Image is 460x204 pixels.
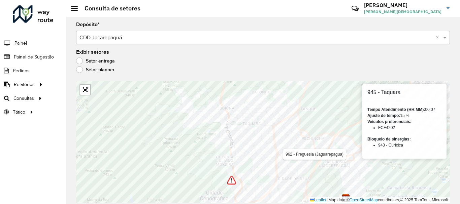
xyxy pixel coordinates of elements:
img: Bloqueio de sinergias [227,176,236,185]
span: | [327,198,328,202]
span: Pedidos [13,67,30,74]
label: Depósito [76,21,100,29]
label: Setor planner [76,66,114,73]
span: Consultas [13,95,34,102]
span: [PERSON_NAME][DEMOGRAPHIC_DATA] [364,9,441,15]
h6: 945 - Taquara [367,89,441,95]
span: Tático [13,109,25,116]
h3: [PERSON_NAME] [364,2,441,8]
a: OpenStreetMap [350,198,378,202]
label: Exibir setores [76,48,109,56]
span: Painel [14,40,27,47]
li: FCF4202 [378,125,441,131]
span: Relatórios [14,81,35,88]
a: Contato Rápido [348,1,362,16]
li: 943 - Curicica [378,142,441,148]
div: 15 % [367,113,441,119]
strong: Veículos preferenciais: [367,119,412,124]
span: Painel de Sugestão [14,53,54,60]
a: Leaflet [310,198,326,202]
strong: Ajuste de tempo: [367,113,400,118]
strong: Tempo Atendimento (HH:MM): [367,107,425,112]
div: 00:07 [367,107,441,113]
h2: Consulta de setores [78,5,140,12]
div: Map data © contributors,© 2025 TomTom, Microsoft [308,197,450,203]
a: Abrir mapa em tela cheia [80,85,90,95]
label: Setor entrega [76,57,115,64]
strong: Bloqueio de sinergias: [367,137,411,141]
span: Clear all [436,34,441,42]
